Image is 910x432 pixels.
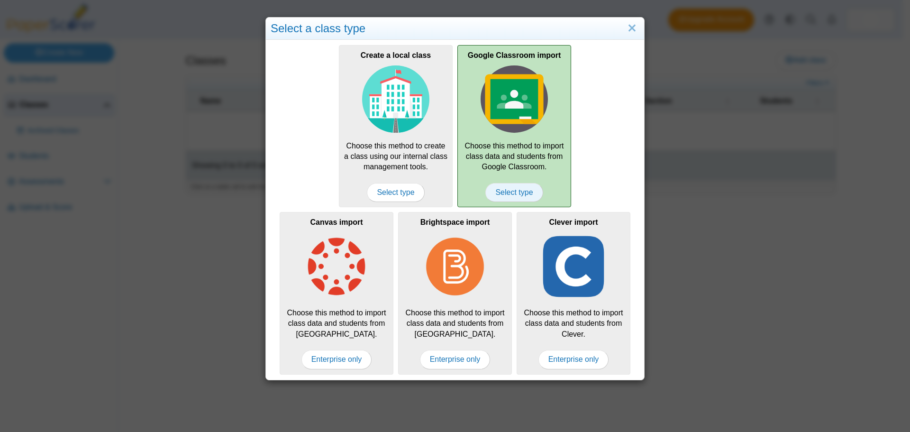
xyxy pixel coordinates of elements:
[481,65,548,133] img: class-type-google-classroom.svg
[549,218,598,226] b: Clever import
[420,218,490,226] b: Brightspace import
[457,45,571,207] a: Google Classroom import Choose this method to import class data and students from Google Classroo...
[367,183,424,202] span: Select type
[457,45,571,207] div: Choose this method to import class data and students from Google Classroom.
[339,45,453,207] a: Create a local class Choose this method to create a class using our internal class management too...
[266,18,644,40] div: Select a class type
[421,233,489,300] img: class-type-brightspace.png
[361,51,431,59] b: Create a local class
[339,45,453,207] div: Choose this method to create a class using our internal class management tools.
[485,183,543,202] span: Select type
[303,233,370,300] img: class-type-canvas.png
[301,350,372,369] span: Enterprise only
[310,218,363,226] b: Canvas import
[625,20,639,37] a: Close
[398,212,512,374] div: Choose this method to import class data and students from [GEOGRAPHIC_DATA].
[517,212,630,374] div: Choose this method to import class data and students from Clever.
[468,51,561,59] b: Google Classroom import
[420,350,491,369] span: Enterprise only
[280,212,393,374] div: Choose this method to import class data and students from [GEOGRAPHIC_DATA].
[538,350,609,369] span: Enterprise only
[540,233,607,300] img: class-type-clever.png
[362,65,429,133] img: class-type-local.svg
